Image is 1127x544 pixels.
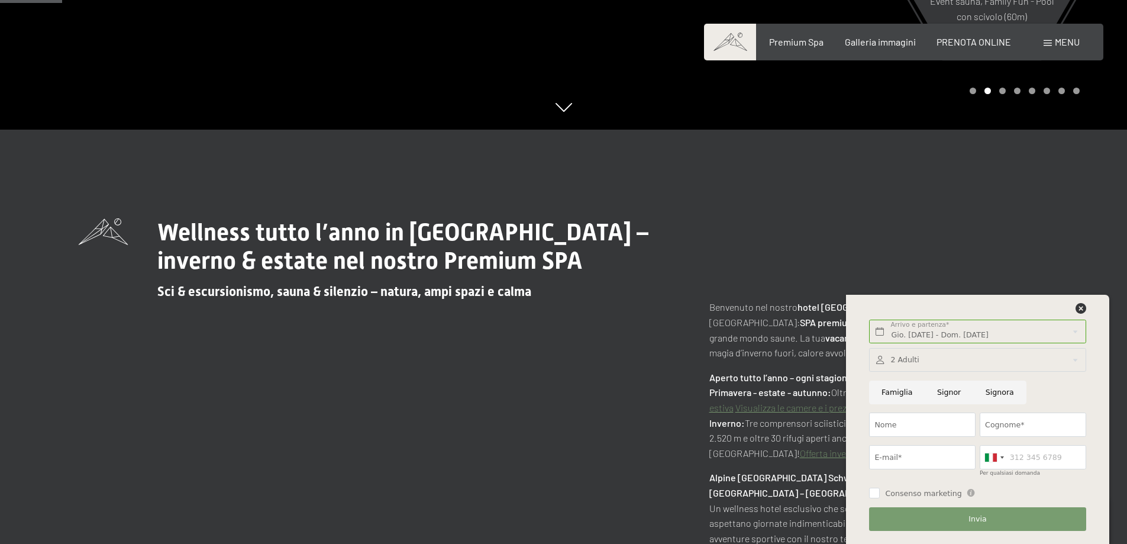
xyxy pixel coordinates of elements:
[970,88,976,94] div: Carousel Page 1
[869,507,1086,532] button: Invia
[1073,88,1080,94] div: Carousel Page 8
[999,88,1006,94] div: Carousel Page 3
[968,514,986,524] span: Invia
[157,218,648,275] span: Wellness tutto l’anno in [GEOGRAPHIC_DATA] – inverno & estate nel nostro Premium SPA
[845,36,916,47] a: Galleria immagini
[937,36,1011,47] a: PRENOTA ONLINE
[984,88,991,94] div: Carousel Page 2 (Current Slide)
[825,332,1005,343] strong: vacanza benessere in [GEOGRAPHIC_DATA]
[965,88,1080,94] div: Carousel Pagination
[709,372,910,383] strong: Aperto tutto l’anno – ogni stagione un’emozione!
[1014,88,1021,94] div: Carousel Page 4
[1055,36,1080,47] span: Menu
[980,445,1086,469] input: 312 345 6789
[980,446,1007,469] div: Italy (Italia): +39
[885,488,961,499] span: Consenso marketing
[1044,88,1050,94] div: Carousel Page 6
[709,472,978,498] strong: Alpine [GEOGRAPHIC_DATA] Schwarzenstein in [PERSON_NAME][GEOGRAPHIC_DATA] – [GEOGRAPHIC_DATA]:
[709,370,1049,461] p: Oltre 80 malghe e rifugi aperti vi aspettano. Tre comprensori sciistici (da dicembre ad aprile) c...
[800,448,867,459] a: Offerta invernale
[157,284,531,299] span: Sci & escursionismo, sauna & silenzio – natura, ampi spazi e calma
[797,301,910,313] strong: hotel [GEOGRAPHIC_DATA]
[769,36,824,47] a: Premium Spa
[800,317,955,328] strong: SPA premium in [GEOGRAPHIC_DATA]
[709,387,1033,413] a: Offerta estiva
[980,470,1040,476] label: Per qualsiasi domanda
[709,387,831,398] strong: Primavera - estate - autunno:
[1029,88,1035,94] div: Carousel Page 5
[1058,88,1065,94] div: Carousel Page 7
[735,402,853,413] a: Visualizza le camere e i prezzi
[709,417,745,429] strong: Inverno:
[709,300,1049,360] p: Benvenuto nel nostro in [PERSON_NAME][GEOGRAPHIC_DATA]: con , 6 piscine e grande mondo saune. La ...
